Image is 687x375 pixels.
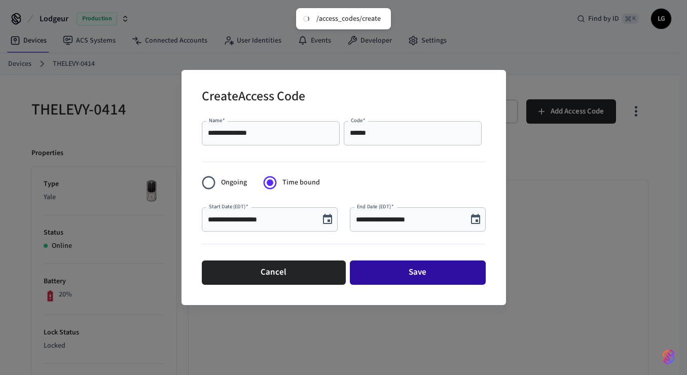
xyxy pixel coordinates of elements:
label: Name [209,117,225,124]
span: Time bound [282,177,320,188]
label: End Date (EDT) [357,203,393,210]
button: Cancel [202,260,346,285]
button: Choose date, selected date is Sep 24, 2025 [465,209,486,230]
img: SeamLogoGradient.69752ec5.svg [663,349,675,365]
label: Code [351,117,366,124]
button: Choose date, selected date is Sep 17, 2025 [317,209,338,230]
div: /access_codes/create [316,14,381,23]
span: Ongoing [221,177,247,188]
button: Save [350,260,486,285]
h2: Create Access Code [202,82,305,113]
label: Start Date (EDT) [209,203,248,210]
